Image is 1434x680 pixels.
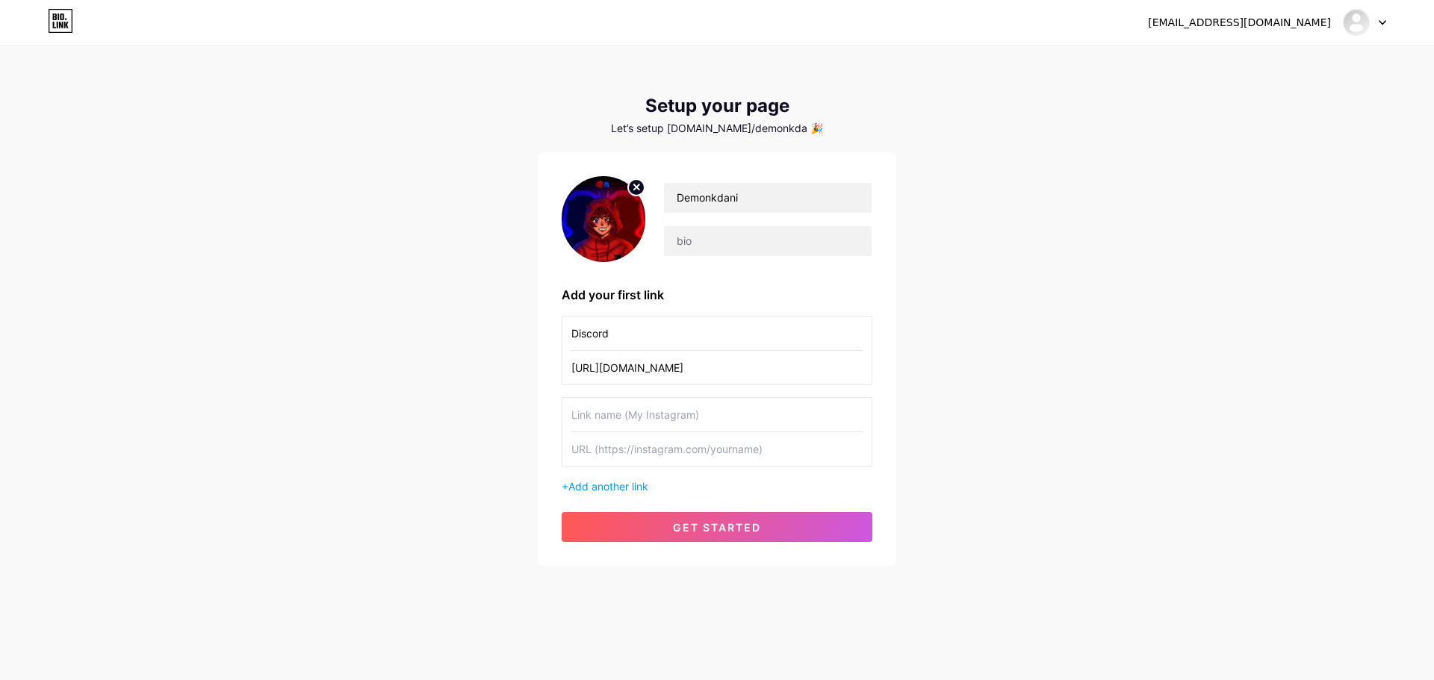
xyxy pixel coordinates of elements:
img: profile pic [562,176,645,262]
img: Demonkdani YT [1342,8,1371,37]
input: bio [664,226,872,256]
input: Link name (My Instagram) [571,316,863,350]
div: + [562,478,872,494]
div: Let’s setup [DOMAIN_NAME]/demonkda 🎉 [538,122,896,134]
input: Link name (My Instagram) [571,398,863,431]
span: Add another link [568,480,648,493]
div: Add your first link [562,286,872,304]
div: Setup your page [538,96,896,116]
div: [EMAIL_ADDRESS][DOMAIN_NAME] [1148,15,1331,31]
span: get started [673,521,761,534]
input: Your name [664,183,872,213]
input: URL (https://instagram.com/yourname) [571,432,863,466]
input: URL (https://instagram.com/yourname) [571,351,863,384]
button: get started [562,512,872,542]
